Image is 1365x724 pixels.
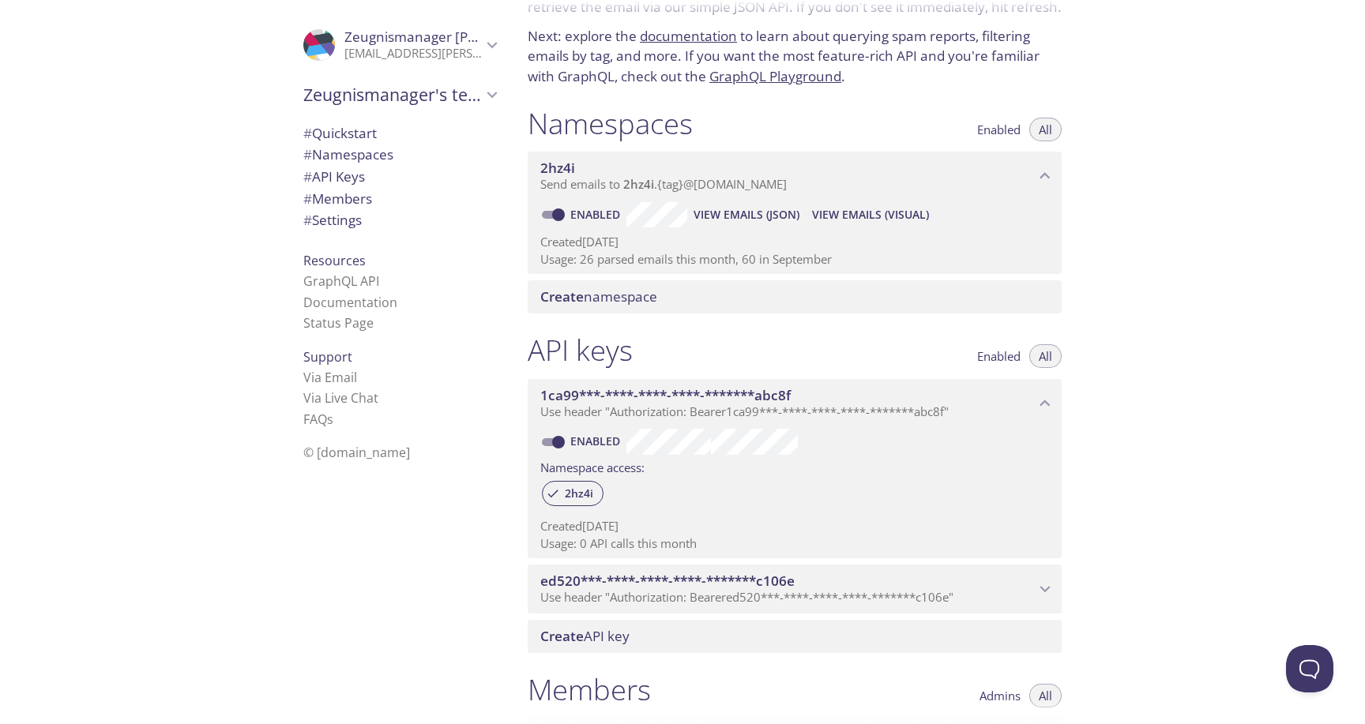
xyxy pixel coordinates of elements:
[303,369,357,386] a: Via Email
[528,106,693,141] h1: Namespaces
[540,627,584,645] span: Create
[970,684,1030,707] button: Admins
[540,287,657,306] span: namespace
[812,205,929,224] span: View Emails (Visual)
[291,166,509,188] div: API Keys
[303,145,393,163] span: Namespaces
[303,84,482,106] span: Zeugnismanager's team
[540,234,1049,250] p: Created [DATE]
[528,152,1062,201] div: 2hz4i namespace
[303,348,352,366] span: Support
[568,433,626,448] a: Enabled
[291,74,509,115] div: Zeugnismanager's team
[303,145,312,163] span: #
[303,444,410,461] span: © [DOMAIN_NAME]
[555,486,603,501] span: 2hz4i
[968,344,1030,368] button: Enabled
[687,202,806,227] button: View Emails (JSON)
[528,332,633,368] h1: API keys
[303,272,379,290] a: GraphQL API
[303,189,372,208] span: Members
[623,176,654,192] span: 2hz4i
[291,19,509,71] div: Zeugnismanager Haufe
[968,118,1030,141] button: Enabled
[303,389,378,407] a: Via Live Chat
[640,27,737,45] a: documentation
[303,124,312,142] span: #
[291,188,509,210] div: Members
[528,672,651,707] h1: Members
[528,280,1062,313] div: Create namespace
[540,251,1049,268] p: Usage: 26 parsed emails this month, 60 in September
[528,620,1062,653] div: Create API Key
[540,535,1049,552] p: Usage: 0 API calls this month
[1029,684,1062,707] button: All
[540,176,787,192] span: Send emails to . {tag} @[DOMAIN_NAME]
[303,124,377,142] span: Quickstart
[303,211,362,229] span: Settings
[709,67,841,85] a: GraphQL Playground
[344,28,562,46] span: Zeugnismanager [PERSON_NAME]
[1286,645,1333,692] iframe: Help Scout Beacon - Open
[291,209,509,231] div: Team Settings
[540,159,575,177] span: 2hz4i
[303,189,312,208] span: #
[540,287,584,306] span: Create
[344,46,482,62] p: [EMAIL_ADDRESS][PERSON_NAME][DOMAIN_NAME]
[806,202,935,227] button: View Emails (Visual)
[542,481,604,506] div: 2hz4i
[303,314,374,332] a: Status Page
[694,205,799,224] span: View Emails (JSON)
[327,411,333,428] span: s
[303,411,333,428] a: FAQ
[303,252,366,269] span: Resources
[540,518,1049,535] p: Created [DATE]
[291,144,509,166] div: Namespaces
[303,294,397,311] a: Documentation
[528,26,1062,87] p: Next: explore the to learn about querying spam reports, filtering emails by tag, and more. If you...
[291,122,509,144] div: Quickstart
[540,627,630,645] span: API key
[568,207,626,222] a: Enabled
[1029,118,1062,141] button: All
[1029,344,1062,368] button: All
[303,211,312,229] span: #
[303,167,312,186] span: #
[540,455,645,478] label: Namespace access:
[303,167,365,186] span: API Keys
